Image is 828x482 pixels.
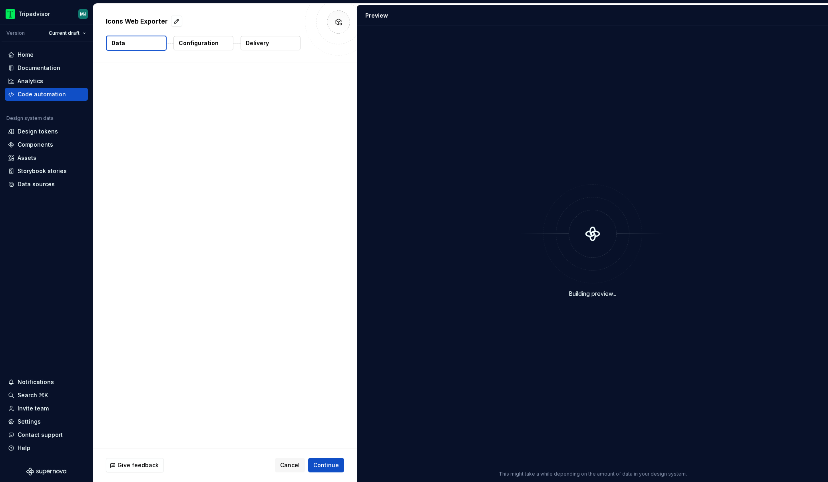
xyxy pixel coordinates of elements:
div: Help [18,444,30,452]
button: Help [5,442,88,454]
a: Code automation [5,88,88,101]
button: Contact support [5,428,88,441]
div: Analytics [18,77,43,85]
div: Settings [18,418,41,426]
div: Notifications [18,378,54,386]
div: Tripadvisor [18,10,50,18]
p: Icons Web Exporter [106,16,168,26]
div: Version [6,30,25,36]
img: 0ed0e8b8-9446-497d-bad0-376821b19aa5.png [6,9,15,19]
a: Documentation [5,62,88,74]
div: Storybook stories [18,167,67,175]
a: Invite team [5,402,88,415]
a: Assets [5,151,88,164]
div: Design tokens [18,127,58,135]
a: Analytics [5,75,88,88]
button: Configuration [173,36,233,50]
span: Continue [313,461,339,469]
div: Home [18,51,34,59]
p: This might take a while depending on the amount of data in your design system. [499,471,687,477]
a: Components [5,138,88,151]
div: MJ [80,11,86,17]
p: Delivery [246,39,269,47]
button: Current draft [45,28,90,39]
div: Contact support [18,431,63,439]
button: Notifications [5,376,88,388]
p: Configuration [179,39,219,47]
svg: Supernova Logo [26,468,66,476]
button: Search ⌘K [5,389,88,402]
button: Delivery [241,36,301,50]
div: Preview [365,12,388,20]
button: Give feedback [106,458,164,472]
a: Home [5,48,88,61]
span: Cancel [280,461,300,469]
span: Give feedback [117,461,159,469]
a: Data sources [5,178,88,191]
div: Assets [18,154,36,162]
div: Data sources [18,180,55,188]
a: Design tokens [5,125,88,138]
div: Invite team [18,404,49,412]
a: Storybook stories [5,165,88,177]
div: Components [18,141,53,149]
div: Design system data [6,115,54,121]
a: Settings [5,415,88,428]
button: Cancel [275,458,305,472]
div: Documentation [18,64,60,72]
div: Search ⌘K [18,391,48,399]
button: Continue [308,458,344,472]
span: Current draft [49,30,80,36]
p: Data [111,39,125,47]
div: Building preview... [569,290,616,298]
button: TripadvisorMJ [2,5,91,22]
div: Code automation [18,90,66,98]
button: Data [106,36,167,51]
